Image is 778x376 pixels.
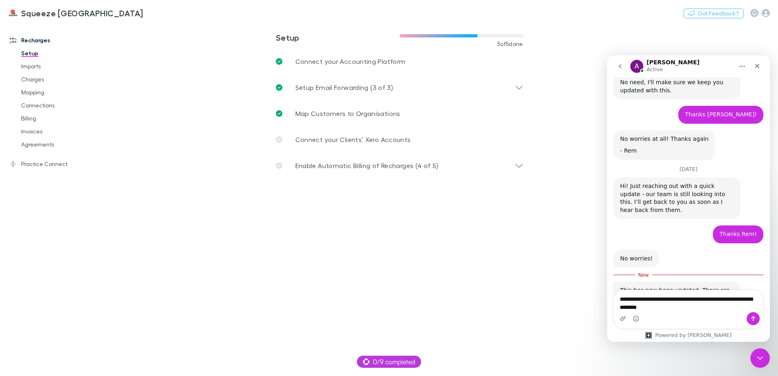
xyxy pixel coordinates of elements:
[269,74,530,101] div: Setup Email Forwarding (3 of 3)
[2,34,110,47] a: Recharges
[276,33,400,42] h3: Setup
[295,57,406,66] p: Connect your Accounting Platform
[13,99,110,112] a: Connections
[269,153,530,179] div: Enable Automatic Billing of Recharges (4 of 5)
[269,48,530,74] a: Connect your Accounting Platform
[269,101,530,127] a: Map Customers to Organisations
[750,348,770,368] iframe: Intercom live chat
[295,135,411,144] p: Connect your Clients’ Xero Accounts
[13,112,110,125] a: Billing
[21,8,143,18] h3: Squeeze [GEOGRAPHIC_DATA]
[295,83,393,92] p: Setup Email Forwarding (3 of 3)
[13,125,110,138] a: Invoices
[13,73,110,86] a: Charges
[607,55,770,342] iframe: Intercom live chat
[13,138,110,151] a: Agreements
[13,47,110,60] a: Setup
[2,157,110,171] a: Practice Connect
[13,86,110,99] a: Mapping
[8,8,18,18] img: Squeeze North Sydney's Logo
[3,3,148,23] a: Squeeze [GEOGRAPHIC_DATA]
[684,9,744,18] button: Got Feedback?
[295,161,439,171] p: Enable Automatic Billing of Recharges (4 of 5)
[497,41,523,47] span: 3 of 5 done
[269,127,530,153] a: Connect your Clients’ Xero Accounts
[13,60,110,73] a: Imports
[295,109,400,118] p: Map Customers to Organisations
